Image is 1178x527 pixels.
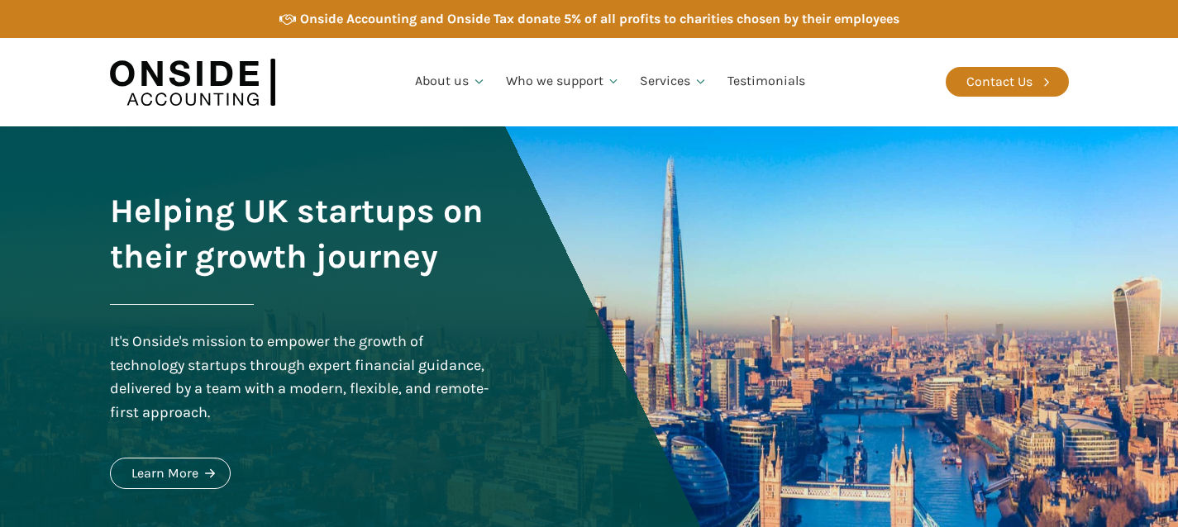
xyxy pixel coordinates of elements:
div: Learn More [131,463,198,484]
a: Contact Us [946,67,1069,97]
a: About us [405,54,496,110]
a: Services [630,54,718,110]
div: Contact Us [966,71,1033,93]
a: Testimonials [718,54,815,110]
a: Who we support [496,54,631,110]
div: It's Onside's mission to empower the growth of technology startups through expert financial guida... [110,330,494,425]
h1: Helping UK startups on their growth journey [110,188,494,279]
a: Learn More [110,458,231,489]
img: Onside Accounting [110,50,275,114]
div: Onside Accounting and Onside Tax donate 5% of all profits to charities chosen by their employees [300,8,899,30]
